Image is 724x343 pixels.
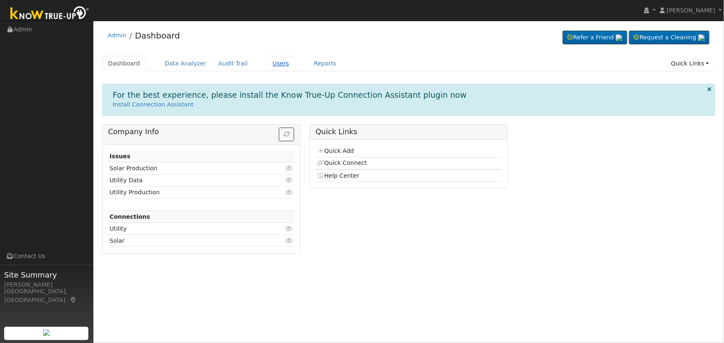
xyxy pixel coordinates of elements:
span: Site Summary [4,269,89,280]
i: Click to view [285,177,293,183]
div: [GEOGRAPHIC_DATA], [GEOGRAPHIC_DATA] [4,287,89,304]
a: Quick Links [665,56,715,71]
img: retrieve [616,34,622,41]
i: Click to view [285,226,293,232]
a: Map [70,297,77,303]
img: Know True-Up [6,5,93,23]
i: Click to view [285,238,293,244]
strong: Issues [110,153,130,159]
td: Solar Production [108,162,264,174]
span: [PERSON_NAME] [667,7,715,14]
a: Dashboard [135,31,180,41]
a: Reports [308,56,343,71]
a: Audit Trail [212,56,254,71]
img: retrieve [43,329,50,336]
a: Request a Cleaning [629,31,709,45]
a: Dashboard [102,56,146,71]
a: Quick Add [317,147,354,154]
i: Click to view [285,189,293,195]
h5: Quick Links [316,128,502,136]
a: Refer a Friend [563,31,627,45]
h5: Company Info [108,128,295,136]
i: Click to view [285,165,293,171]
td: Utility Production [108,186,264,198]
img: retrieve [698,34,705,41]
a: Install Connection Assistant [113,101,194,108]
td: Utility [108,223,264,235]
h1: For the best experience, please install the Know True-Up Connection Assistant plugin now [113,90,467,100]
a: Users [266,56,295,71]
strong: Connections [110,213,150,220]
a: Data Analyzer [158,56,212,71]
a: Quick Connect [317,159,367,166]
td: Solar [108,235,264,247]
td: Utility Data [108,174,264,186]
a: Admin [108,32,127,39]
div: [PERSON_NAME] [4,280,89,289]
a: Help Center [317,172,359,179]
